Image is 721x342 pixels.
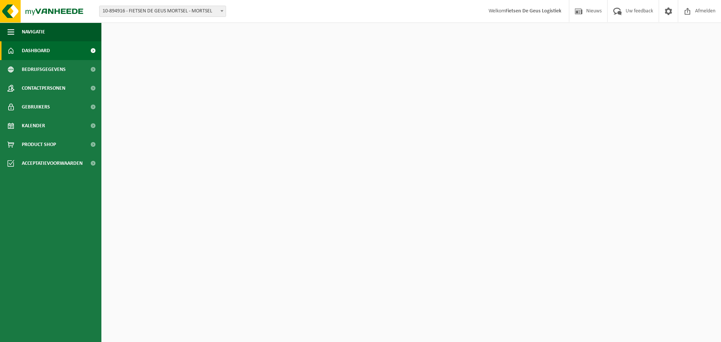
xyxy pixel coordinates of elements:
[22,60,66,79] span: Bedrijfsgegevens
[99,6,226,17] span: 10-894916 - FIETSEN DE GEUS MORTSEL - MORTSEL
[22,41,50,60] span: Dashboard
[22,135,56,154] span: Product Shop
[22,23,45,41] span: Navigatie
[100,6,226,17] span: 10-894916 - FIETSEN DE GEUS MORTSEL - MORTSEL
[22,154,83,173] span: Acceptatievoorwaarden
[505,8,561,14] strong: Fietsen De Geus Logistiek
[22,116,45,135] span: Kalender
[22,98,50,116] span: Gebruikers
[22,79,65,98] span: Contactpersonen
